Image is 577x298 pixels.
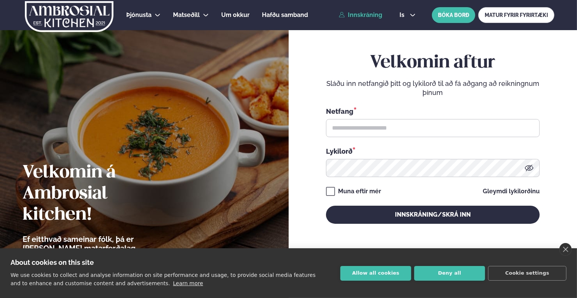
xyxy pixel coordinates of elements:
a: close [559,243,572,256]
img: logo [24,1,114,32]
button: is [393,12,422,18]
div: Lykilorð [326,146,540,156]
span: Þjónusta [126,11,152,18]
div: Netfang [326,106,540,116]
button: Innskráning/Skrá inn [326,206,540,224]
a: Þjónusta [126,11,152,20]
strong: About cookies on this site [11,258,94,266]
span: Hafðu samband [262,11,308,18]
a: MATUR FYRIR FYRIRTÆKI [478,7,554,23]
h2: Velkomin aftur [326,52,540,73]
button: Deny all [414,266,485,281]
a: Um okkur [221,11,249,20]
button: Cookie settings [488,266,566,281]
p: Sláðu inn netfangið þitt og lykilorð til að fá aðgang að reikningnum þínum [326,79,540,97]
span: is [399,12,407,18]
p: We use cookies to collect and analyse information on site performance and usage, to provide socia... [11,272,315,286]
a: Learn more [173,280,203,286]
span: Um okkur [221,11,249,18]
a: Matseðill [173,11,200,20]
a: Hafðu samband [262,11,308,20]
a: Gleymdi lykilorðinu [483,188,540,194]
span: Matseðill [173,11,200,18]
h2: Velkomin á Ambrosial kitchen! [23,162,179,226]
a: Innskráning [339,12,382,18]
button: BÓKA BORÐ [432,7,475,23]
p: Ef eitthvað sameinar fólk, þá er [PERSON_NAME] matarferðalag. [23,235,179,253]
button: Allow all cookies [340,266,411,281]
